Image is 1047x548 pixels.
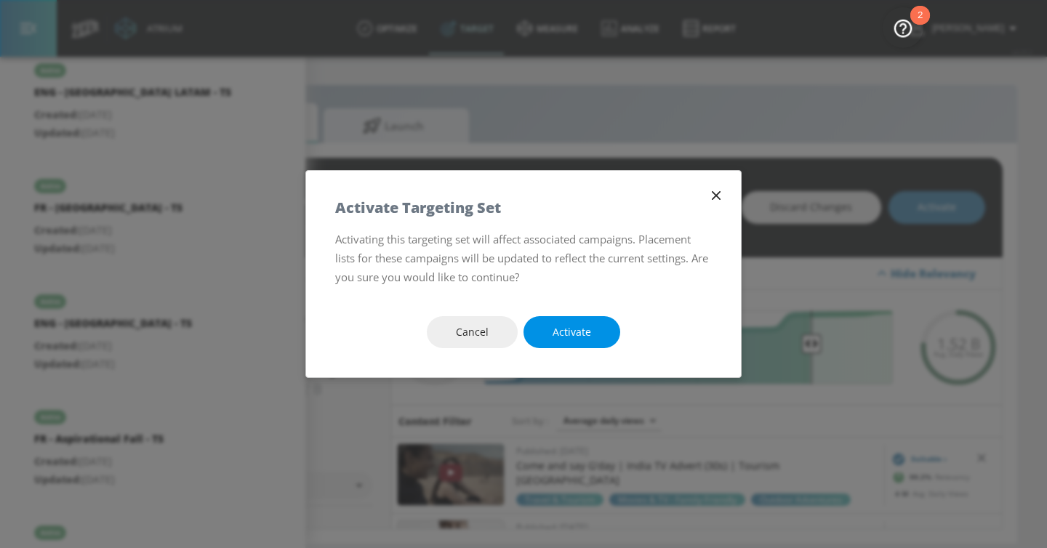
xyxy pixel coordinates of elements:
p: Activating this targeting set will affect associated campaigns. Placement lists for these campaig... [335,230,712,287]
button: Cancel [427,316,518,349]
div: 2 [918,15,923,34]
h5: Activate Targeting Set [335,200,501,215]
button: Activate [523,316,620,349]
span: Cancel [456,323,489,342]
button: Open Resource Center, 2 new notifications [883,7,923,48]
span: Activate [553,323,591,342]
